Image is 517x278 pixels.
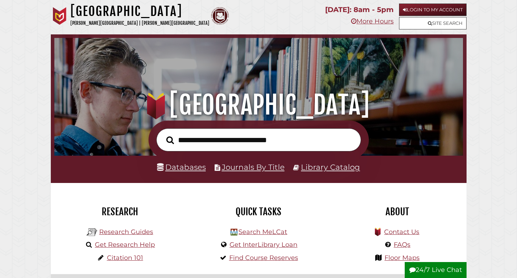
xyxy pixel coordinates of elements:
a: Floor Maps [384,254,420,262]
a: Find Course Reserves [229,254,298,262]
a: Contact Us [384,228,419,236]
a: Journals By Title [222,162,285,172]
h2: Quick Tasks [195,206,323,218]
img: Calvin Theological Seminary [211,7,229,25]
a: Site Search [399,17,467,29]
img: Calvin University [51,7,69,25]
a: Research Guides [99,228,153,236]
a: More Hours [351,17,394,25]
img: Hekman Library Logo [231,229,237,235]
a: Login to My Account [399,4,467,16]
a: Get InterLibrary Loan [230,241,297,249]
h1: [GEOGRAPHIC_DATA] [70,4,209,19]
p: [PERSON_NAME][GEOGRAPHIC_DATA] | [PERSON_NAME][GEOGRAPHIC_DATA] [70,19,209,27]
a: Library Catalog [301,162,360,172]
button: Search [163,134,178,146]
h2: Research [56,206,184,218]
a: Get Research Help [95,241,155,249]
a: Databases [157,162,206,172]
h1: [GEOGRAPHIC_DATA] [62,89,455,121]
a: Citation 101 [107,254,143,262]
i: Search [166,136,174,144]
a: FAQs [394,241,410,249]
img: Hekman Library Logo [87,227,97,238]
h2: About [333,206,461,218]
a: Search MeLCat [238,228,287,236]
p: [DATE]: 8am - 5pm [325,4,394,16]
